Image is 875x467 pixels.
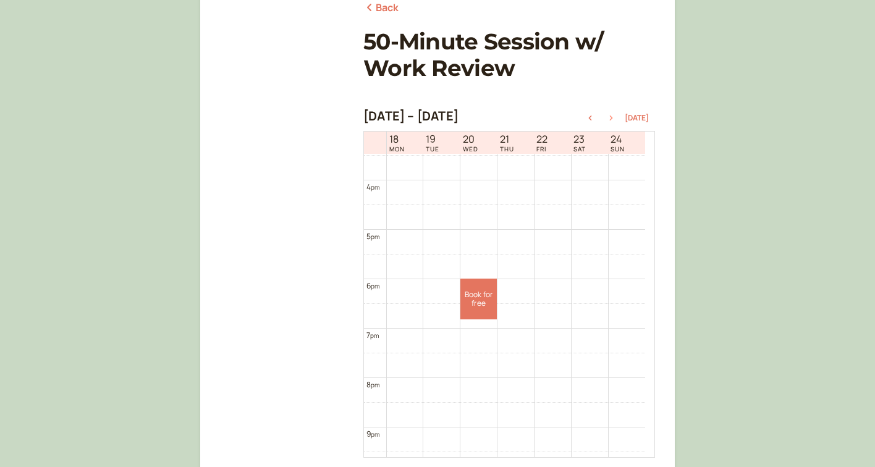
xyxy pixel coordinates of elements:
[573,133,586,145] span: 23
[460,132,481,154] a: August 20, 2025
[500,133,514,145] span: 21
[463,145,478,153] span: WED
[366,181,380,193] div: 4
[371,183,379,191] span: pm
[426,133,439,145] span: 19
[500,145,514,153] span: THU
[366,280,380,292] div: 6
[536,145,547,153] span: FRI
[573,145,586,153] span: SAT
[608,132,627,154] a: August 24, 2025
[371,232,379,241] span: pm
[371,430,379,439] span: pm
[571,132,588,154] a: August 23, 2025
[389,133,405,145] span: 18
[497,132,517,154] a: August 21, 2025
[423,132,442,154] a: August 19, 2025
[536,133,547,145] span: 22
[625,114,649,122] button: [DATE]
[366,428,380,440] div: 9
[389,145,405,153] span: MON
[363,109,459,124] h2: [DATE] – [DATE]
[463,133,478,145] span: 20
[363,28,655,82] h1: 50-Minute Session w/ Work Review
[371,282,379,290] span: pm
[370,331,379,340] span: pm
[366,379,380,390] div: 8
[366,329,379,341] div: 7
[460,290,497,308] span: Book for free
[611,145,625,153] span: SUN
[366,230,380,242] div: 5
[534,132,550,154] a: August 22, 2025
[371,381,379,389] span: pm
[611,133,625,145] span: 24
[387,132,407,154] a: August 18, 2025
[426,145,439,153] span: TUE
